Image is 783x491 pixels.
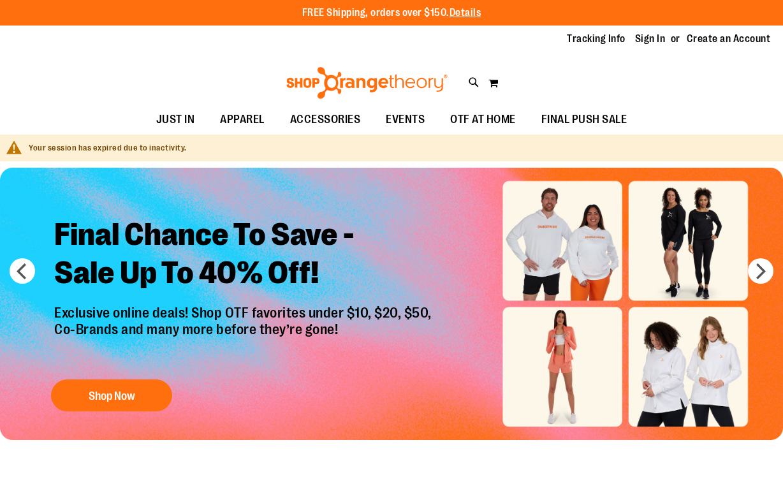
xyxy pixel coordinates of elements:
a: FINAL PUSH SALE [529,105,640,135]
a: ACCESSORIES [277,105,374,135]
button: next [748,258,773,284]
span: APPAREL [220,105,265,134]
p: FREE Shipping, orders over $150. [302,6,481,20]
img: Shop Orangetheory [284,67,450,99]
a: JUST IN [143,105,208,135]
div: Your session has expired due to inactivity. [29,142,770,154]
a: Create an Account [687,32,771,46]
h2: Final Chance To Save - Sale Up To 40% Off! [45,206,444,305]
a: OTF AT HOME [437,105,529,135]
a: Tracking Info [567,32,626,46]
p: Exclusive online deals! Shop OTF favorites under $10, $20, $50, Co-Brands and many more before th... [45,305,444,367]
a: APPAREL [207,105,277,135]
a: Final Chance To Save -Sale Up To 40% Off! Exclusive online deals! Shop OTF favorites under $10, $... [45,206,444,418]
span: FINAL PUSH SALE [541,105,627,134]
span: EVENTS [386,105,425,134]
a: Sign In [635,32,666,46]
button: prev [10,258,35,284]
button: Shop Now [51,379,172,411]
span: JUST IN [156,105,195,134]
span: ACCESSORIES [290,105,361,134]
span: OTF AT HOME [450,105,516,134]
a: EVENTS [373,105,437,135]
a: Details [450,7,481,18]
